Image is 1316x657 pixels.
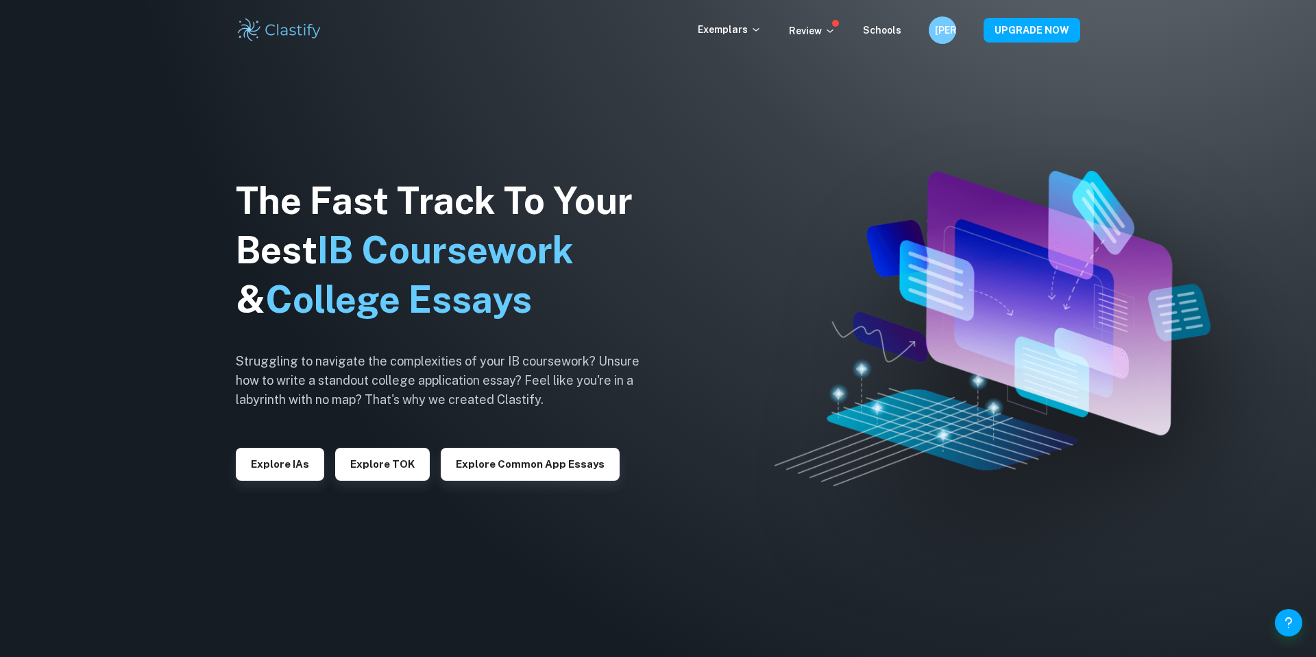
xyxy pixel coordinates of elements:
h6: Struggling to navigate the complexities of your IB coursework? Unsure how to write a standout col... [236,352,661,409]
button: Explore IAs [236,448,324,481]
button: [PERSON_NAME] [929,16,956,44]
img: Clastify hero [775,171,1210,486]
a: Schools [863,25,901,36]
p: Exemplars [698,22,761,37]
h1: The Fast Track To Your Best & [236,176,661,324]
h6: [PERSON_NAME] [935,23,951,38]
button: Explore TOK [335,448,430,481]
a: Explore TOK [335,457,430,470]
button: UPGRADE NOW [984,18,1080,43]
a: Explore Common App essays [441,457,620,470]
a: Explore IAs [236,457,324,470]
span: IB Coursework [317,228,574,272]
button: Explore Common App essays [441,448,620,481]
span: College Essays [265,278,532,321]
img: Clastify logo [236,16,323,44]
p: Review [789,23,836,38]
button: Help and Feedback [1275,609,1302,636]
